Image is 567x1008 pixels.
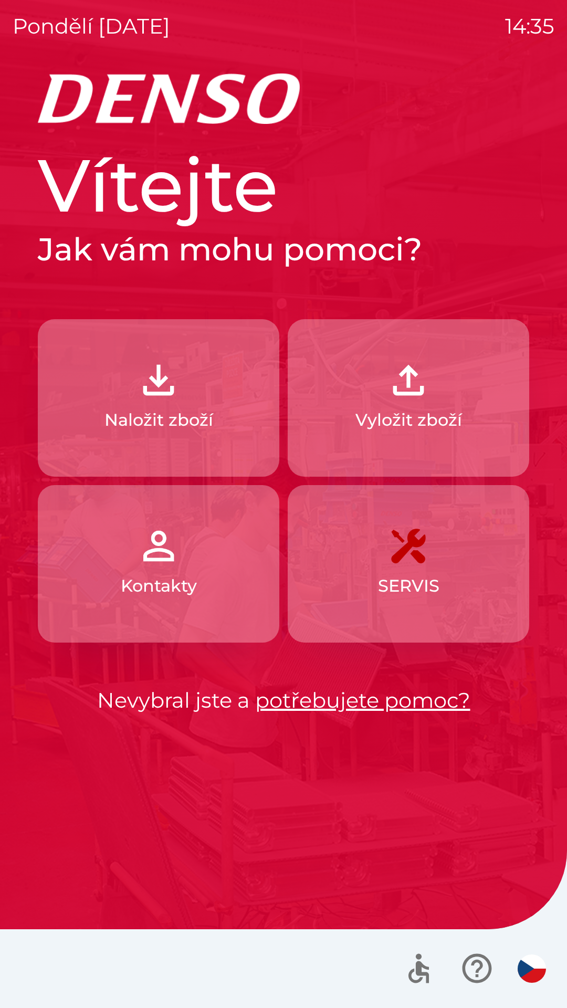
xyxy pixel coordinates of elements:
[355,407,462,433] p: Vyložit zboží
[38,141,529,230] h1: Vítejte
[288,319,529,477] button: Vyložit zboží
[385,357,432,403] img: 2fb22d7f-6f53-46d3-a092-ee91fce06e5d.png
[13,10,170,42] p: pondělí [DATE]
[38,73,529,124] img: Logo
[38,685,529,716] p: Nevybral jste a
[288,485,529,643] button: SERVIS
[104,407,213,433] p: Naložit zboží
[135,523,182,569] img: 072f4d46-cdf8-44b2-b931-d189da1a2739.png
[38,319,279,477] button: Naložit zboží
[121,573,197,598] p: Kontakty
[518,954,546,983] img: cs flag
[255,687,470,713] a: potřebujete pomoc?
[38,485,279,643] button: Kontakty
[378,573,439,598] p: SERVIS
[38,230,529,269] h2: Jak vám mohu pomoci?
[135,357,182,403] img: 918cc13a-b407-47b8-8082-7d4a57a89498.png
[505,10,554,42] p: 14:35
[385,523,432,569] img: 7408382d-57dc-4d4c-ad5a-dca8f73b6e74.png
